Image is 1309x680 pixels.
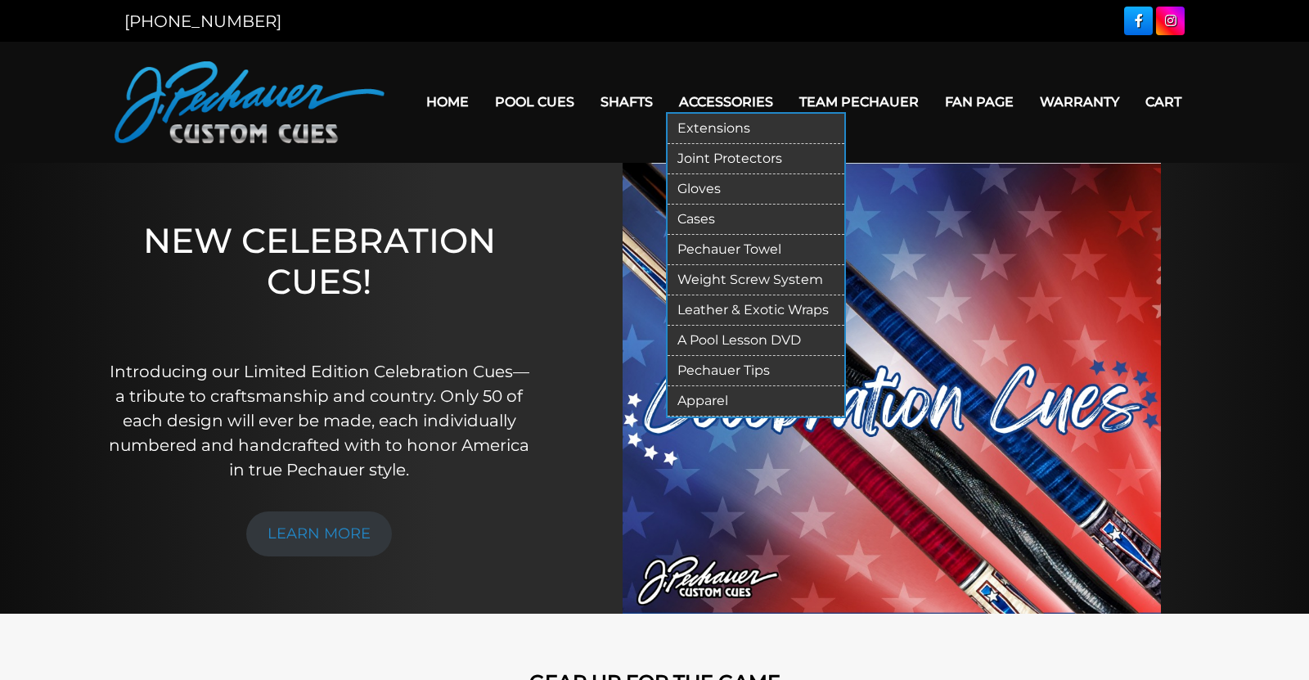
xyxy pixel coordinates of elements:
[786,81,932,123] a: Team Pechauer
[587,81,666,123] a: Shafts
[668,174,844,205] a: Gloves
[668,295,844,326] a: Leather & Exotic Wraps
[668,265,844,295] a: Weight Screw System
[115,61,385,143] img: Pechauer Custom Cues
[668,235,844,265] a: Pechauer Towel
[668,144,844,174] a: Joint Protectors
[668,386,844,417] a: Apparel
[106,359,532,482] p: Introducing our Limited Edition Celebration Cues—a tribute to craftsmanship and country. Only 50 ...
[668,114,844,144] a: Extensions
[668,205,844,235] a: Cases
[413,81,482,123] a: Home
[1027,81,1132,123] a: Warranty
[666,81,786,123] a: Accessories
[668,356,844,386] a: Pechauer Tips
[668,326,844,356] a: A Pool Lesson DVD
[106,220,532,337] h1: NEW CELEBRATION CUES!
[246,511,392,556] a: LEARN MORE
[482,81,587,123] a: Pool Cues
[124,11,281,31] a: [PHONE_NUMBER]
[1132,81,1194,123] a: Cart
[932,81,1027,123] a: Fan Page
